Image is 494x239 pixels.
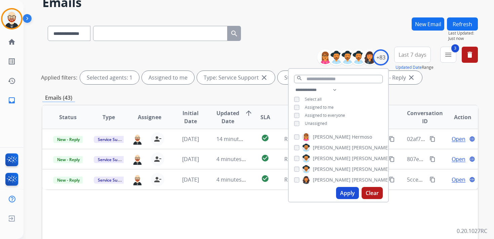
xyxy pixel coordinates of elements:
button: Last 7 days [394,47,431,63]
span: Status [59,113,77,121]
span: [PERSON_NAME] [352,155,389,162]
span: SLA [260,113,270,121]
mat-icon: search [296,75,302,81]
span: Service Support [94,177,132,184]
mat-icon: person_remove [154,135,162,143]
span: Open [452,155,465,163]
mat-icon: check_circle [261,134,269,142]
span: [DATE] [182,135,199,143]
span: [PERSON_NAME] [313,166,351,173]
img: agent-avatar [132,153,143,165]
mat-icon: delete [466,51,474,59]
mat-icon: person_remove [154,155,162,163]
p: Emails (43) [42,94,75,102]
span: Last 7 days [399,53,426,56]
mat-icon: home [8,38,16,46]
span: Service Support [94,156,132,163]
span: 3 [451,44,459,52]
span: Type [102,113,115,121]
span: Select all [305,96,322,102]
mat-icon: language [469,136,475,142]
span: [DATE] [182,176,199,183]
mat-icon: menu [444,51,452,59]
button: 3 [440,47,456,63]
span: 4 minutes ago [216,176,252,183]
mat-icon: close [407,74,415,82]
span: Unassigned [305,121,327,126]
span: [PERSON_NAME] [352,144,389,151]
span: [PERSON_NAME] [313,134,351,140]
mat-icon: content_copy [389,136,395,142]
span: Open [452,135,465,143]
mat-icon: inbox [8,96,16,104]
div: Status: New - Initial [278,71,348,84]
span: Hermoso [352,134,372,140]
img: agent-avatar [132,174,143,185]
span: 14 minutes ago [216,135,255,143]
mat-icon: content_copy [429,177,436,183]
mat-icon: check_circle [261,154,269,162]
p: Applied filters: [41,74,77,82]
mat-icon: history [8,77,16,85]
span: Re: Claim Update Request 9735904182 [284,135,381,143]
span: Re: FW: FW: Claim Update Request [284,176,371,183]
mat-icon: arrow_upward [245,109,253,117]
mat-icon: language [469,177,475,183]
mat-icon: person_remove [154,176,162,184]
mat-icon: close [260,74,268,82]
span: Assignee [138,113,161,121]
th: Action [437,105,478,129]
span: [DATE] [182,155,199,163]
mat-icon: content_copy [429,136,436,142]
span: New - Reply [53,156,84,163]
span: Assigned to everyone [305,112,345,118]
span: Range [396,64,434,70]
span: Conversation ID [407,109,443,125]
div: Selected agents: 1 [80,71,139,84]
p: 0.20.1027RC [457,227,487,235]
mat-icon: list_alt [8,57,16,65]
span: [PERSON_NAME] [352,166,389,173]
span: Updated Date [216,109,239,125]
button: Apply [336,187,359,199]
mat-icon: search [230,30,238,38]
span: [PERSON_NAME] [352,177,389,183]
span: 4 minutes ago [216,155,252,163]
mat-icon: language [469,156,475,162]
span: [PERSON_NAME] [313,177,351,183]
div: +83 [373,49,389,65]
span: Assigned to me [305,104,334,110]
span: Open [452,176,465,184]
mat-icon: check_circle [261,175,269,183]
span: [PERSON_NAME] [313,155,351,162]
span: Initial Date [175,109,205,125]
div: Assigned to me [142,71,194,84]
span: [PERSON_NAME] [313,144,351,151]
span: New - Reply [53,177,84,184]
div: Type: Service Support [197,71,275,84]
mat-icon: content_copy [389,156,395,162]
button: New Email [412,17,444,31]
span: New - Reply [53,136,84,143]
mat-icon: content_copy [429,156,436,162]
span: Service Support [94,136,132,143]
button: Refresh [447,17,478,31]
mat-icon: content_copy [389,177,395,183]
span: Just now [448,36,478,41]
span: Last Updated: [448,31,478,36]
img: agent-avatar [132,133,143,145]
button: Updated Date [396,65,422,70]
button: Clear [362,187,383,199]
img: avatar [2,9,21,28]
